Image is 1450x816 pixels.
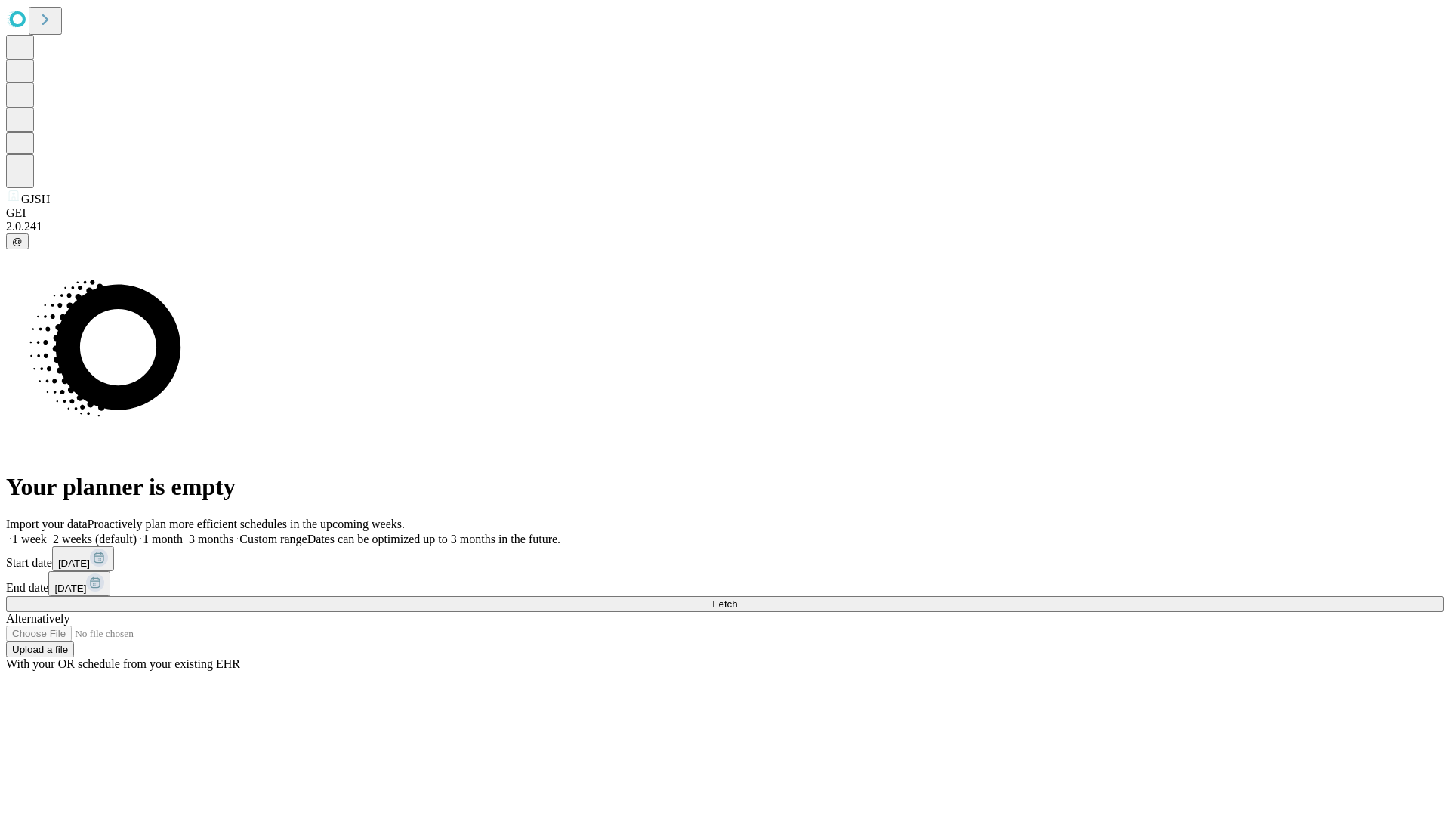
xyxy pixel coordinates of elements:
span: Alternatively [6,612,69,625]
span: Custom range [239,533,307,546]
button: Upload a file [6,641,74,657]
span: Proactively plan more efficient schedules in the upcoming weeks. [88,518,405,530]
span: With your OR schedule from your existing EHR [6,657,240,670]
button: [DATE] [48,571,110,596]
span: 2 weeks (default) [53,533,137,546]
span: Dates can be optimized up to 3 months in the future. [307,533,560,546]
span: 3 months [189,533,233,546]
h1: Your planner is empty [6,473,1444,501]
span: Import your data [6,518,88,530]
span: 1 month [143,533,183,546]
button: @ [6,233,29,249]
div: 2.0.241 [6,220,1444,233]
div: End date [6,571,1444,596]
button: Fetch [6,596,1444,612]
span: @ [12,236,23,247]
div: Start date [6,546,1444,571]
div: GEI [6,206,1444,220]
button: [DATE] [52,546,114,571]
span: 1 week [12,533,47,546]
span: [DATE] [54,583,86,594]
span: GJSH [21,193,50,206]
span: Fetch [712,598,737,610]
span: [DATE] [58,558,90,569]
